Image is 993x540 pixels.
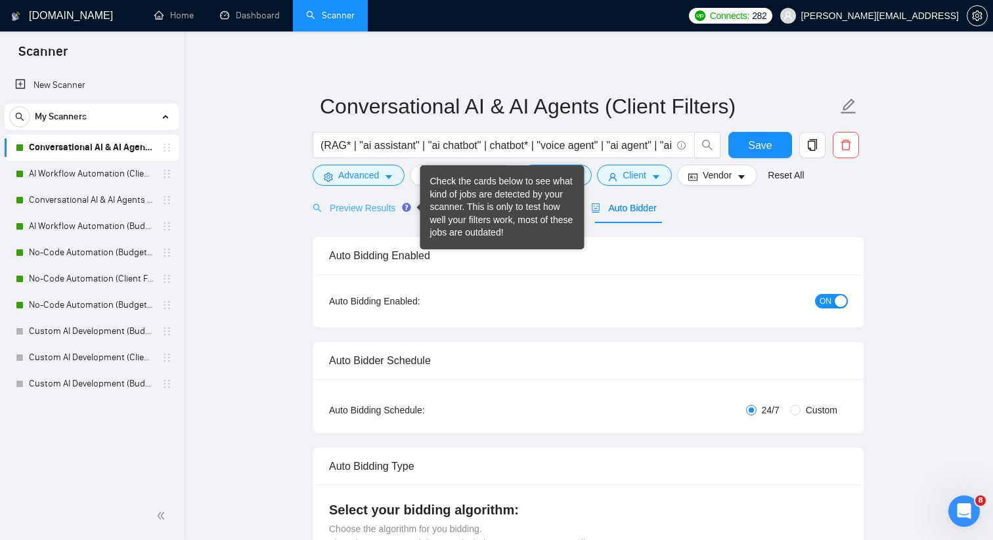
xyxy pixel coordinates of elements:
[752,9,766,23] span: 282
[306,10,355,21] a: searchScanner
[29,239,154,266] a: No-Code Automation (Budget Filters)
[591,203,600,213] span: robot
[313,203,322,213] span: search
[5,104,179,397] li: My Scanners
[591,203,656,213] span: Auto Bidder
[748,137,772,154] span: Save
[329,342,848,379] div: Auto Bidder Schedule
[967,5,988,26] button: setting
[410,165,516,186] button: barsJob Categorycaret-down
[677,141,686,150] span: info-circle
[651,172,661,182] span: caret-down
[162,274,172,284] span: holder
[162,142,172,153] span: holder
[320,90,837,123] input: Scanner name...
[29,292,154,318] a: No-Code Automation (Budget Filters W4, Aug)
[220,10,280,21] a: dashboardDashboard
[329,403,502,417] div: Auto Bidding Schedule:
[688,172,697,182] span: idcard
[597,165,672,186] button: userClientcaret-down
[338,168,379,182] span: Advanced
[156,509,169,522] span: double-left
[29,161,154,187] a: AI Workflow Automation (Client Filters)
[623,168,646,182] span: Client
[329,447,848,485] div: Auto Bidding Type
[329,501,848,519] h4: Select your bidding algorithm:
[9,106,30,127] button: search
[737,172,746,182] span: caret-down
[162,379,172,389] span: holder
[29,371,154,397] a: Custom AI Development (Budget Filters)
[695,139,720,151] span: search
[329,237,848,274] div: Auto Bidding Enabled
[820,294,831,308] span: ON
[10,112,30,121] span: search
[29,187,154,213] a: Conversational AI & AI Agents (Budget Filters)
[783,11,793,20] span: user
[430,175,575,239] div: Check the cards below to see what kind of jobs are detected by your scanner. This is only to test...
[948,495,980,527] iframe: Intercom live chat
[162,352,172,363] span: holder
[162,169,172,179] span: holder
[833,132,859,158] button: delete
[29,213,154,239] a: AI Workflow Automation (Budget Filters)
[728,132,792,158] button: Save
[29,135,154,161] a: Conversational AI & AI Agents (Client Filters)
[608,172,617,182] span: user
[710,9,749,23] span: Connects:
[11,6,20,27] img: logo
[8,42,78,70] span: Scanner
[768,168,804,182] a: Reset All
[694,132,720,158] button: search
[677,165,757,186] button: idcardVendorcaret-down
[162,300,172,310] span: holder
[162,247,172,258] span: holder
[800,139,825,151] span: copy
[799,132,826,158] button: copy
[15,72,168,98] a: New Scanner
[162,326,172,337] span: holder
[695,10,705,21] img: upwork-logo.png
[313,165,405,186] button: settingAdvancedcaret-down
[5,72,179,98] li: New Scanner
[703,168,732,182] span: Vendor
[401,201,412,213] div: Tooltip anchor
[29,344,154,371] a: Custom AI Development (Client Filters)
[35,104,87,130] span: My Scanners
[324,172,333,182] span: setting
[154,10,194,21] a: homeHome
[313,203,407,213] span: Preview Results
[840,98,857,115] span: edit
[29,266,154,292] a: No-Code Automation (Client Filters)
[162,195,172,205] span: holder
[329,294,502,308] div: Auto Bidding Enabled:
[384,172,393,182] span: caret-down
[967,10,987,21] span: setting
[162,221,172,232] span: holder
[801,403,843,417] span: Custom
[320,137,671,154] input: Search Freelance Jobs...
[975,495,986,506] span: 8
[757,403,785,417] span: 24/7
[833,139,858,151] span: delete
[29,318,154,344] a: Custom AI Development (Budget Filter)
[967,10,988,21] a: setting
